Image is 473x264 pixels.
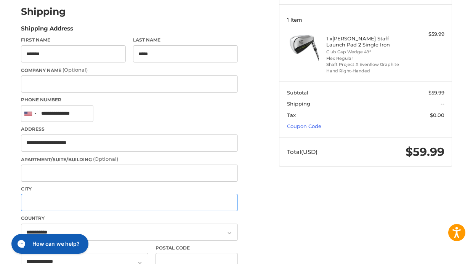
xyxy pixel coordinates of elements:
[133,37,238,43] label: Last Name
[156,245,238,251] label: Postal Code
[21,106,39,122] div: United States: +1
[428,90,444,96] span: $59.99
[287,90,308,96] span: Subtotal
[326,49,403,55] li: Club Gap Wedge 49°
[287,123,321,129] a: Coupon Code
[21,6,66,18] h2: Shipping
[326,35,403,48] h4: 1 x [PERSON_NAME] Staff Launch Pad 2 Single Iron
[21,155,238,163] label: Apartment/Suite/Building
[287,101,310,107] span: Shipping
[21,126,238,133] label: Address
[406,145,444,159] span: $59.99
[21,96,238,103] label: Phone Number
[21,24,73,37] legend: Shipping Address
[63,67,88,73] small: (Optional)
[326,55,403,62] li: Flex Regular
[441,101,444,107] span: --
[326,68,403,74] li: Hand Right-Handed
[405,30,444,38] div: $59.99
[326,61,403,68] li: Shaft Project X Evenflow Graphite
[287,112,296,118] span: Tax
[430,112,444,118] span: $0.00
[287,17,444,23] h3: 1 Item
[21,66,238,74] label: Company Name
[21,215,238,222] label: Country
[21,186,238,192] label: City
[21,37,126,43] label: First Name
[287,148,317,155] span: Total (USD)
[93,156,118,162] small: (Optional)
[8,231,91,256] iframe: Gorgias live chat messenger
